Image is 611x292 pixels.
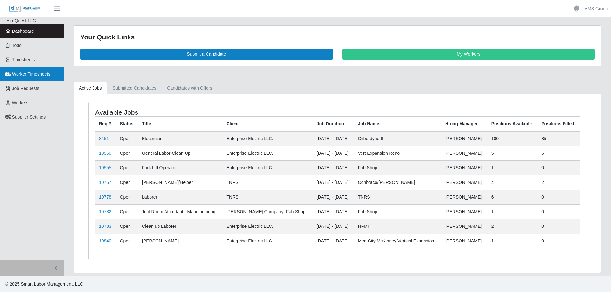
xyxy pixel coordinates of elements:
td: Open [116,204,138,219]
td: [PERSON_NAME]/Helper [138,175,223,190]
td: General Labor-Clean Up [138,146,223,160]
td: Open [116,234,138,248]
td: [PERSON_NAME] [441,146,488,160]
a: Submit a Candidate [80,49,333,60]
td: [DATE] - [DATE] [313,204,354,219]
td: [DATE] - [DATE] [313,234,354,248]
td: Open [116,219,138,234]
td: Open [116,190,138,204]
th: Hiring Manager [441,116,488,131]
a: 10550 [99,151,111,156]
td: Cyberdyne II [354,131,441,146]
td: Enterprise Electric LLC. [223,146,313,160]
a: 10782 [99,209,111,214]
td: TNRS [223,190,313,204]
td: [DATE] - [DATE] [313,175,354,190]
td: 1 [488,234,538,248]
td: 1 [488,204,538,219]
span: Timesheets [12,57,35,62]
th: Job Duration [313,116,354,131]
td: Clean up Laborer [138,219,223,234]
a: 10757 [99,180,111,185]
span: Worker Timesheets [12,71,50,77]
a: VMS Group [585,5,608,12]
td: Open [116,175,138,190]
a: Candidates with Offers [162,82,217,94]
td: [PERSON_NAME] Company- Fab Shop [223,204,313,219]
td: Enterprise Electric LLC. [223,234,313,248]
td: Enterprise Electric LLC. [223,131,313,146]
span: HireQuest LLC [6,18,36,23]
td: [DATE] - [DATE] [313,131,354,146]
img: SLM Logo [9,5,41,12]
td: Electrician [138,131,223,146]
td: Conbraco/[PERSON_NAME] [354,175,441,190]
td: 2 [537,175,580,190]
span: Todo [12,43,22,48]
td: [PERSON_NAME] [441,204,488,219]
td: 2 [488,219,538,234]
td: [DATE] - [DATE] [313,146,354,160]
th: Positions Filled [537,116,580,131]
th: Title [138,116,223,131]
td: [PERSON_NAME] [441,175,488,190]
td: 0 [537,219,580,234]
a: 10840 [99,238,111,243]
td: Laborer [138,190,223,204]
td: Open [116,160,138,175]
div: Your Quick Links [80,32,595,42]
td: [DATE] - [DATE] [313,160,354,175]
td: [PERSON_NAME] [138,234,223,248]
td: 5 [537,146,580,160]
td: 0 [537,160,580,175]
a: My Workers [342,49,595,60]
td: [DATE] - [DATE] [313,190,354,204]
td: Vert Expansion Reno [354,146,441,160]
span: Supplier Settings [12,114,46,119]
td: 100 [488,131,538,146]
td: 4 [488,175,538,190]
td: HFMI [354,219,441,234]
td: Fab Shop [354,160,441,175]
td: [PERSON_NAME] [441,219,488,234]
td: Open [116,131,138,146]
th: Req # [95,116,116,131]
td: Tool Room Attendant - Manufacturing [138,204,223,219]
h4: Available Jobs [95,108,291,116]
th: Client [223,116,313,131]
a: Submitted Candidates [107,82,162,94]
th: Status [116,116,138,131]
td: [PERSON_NAME] [441,160,488,175]
td: [DATE] - [DATE] [313,219,354,234]
td: 0 [537,234,580,248]
td: [PERSON_NAME] [441,131,488,146]
td: Fab Shop [354,204,441,219]
td: Enterprise Electric LLC. [223,219,313,234]
span: © 2025 Smart Labor Management, LLC [5,282,83,287]
td: 0 [537,190,580,204]
td: TNRS [354,190,441,204]
td: 85 [537,131,580,146]
a: Active Jobs [74,82,107,94]
td: 5 [488,146,538,160]
th: Job Name [354,116,441,131]
td: Enterprise Electric LLC. [223,160,313,175]
td: 0 [537,204,580,219]
td: 6 [488,190,538,204]
td: 1 [488,160,538,175]
td: [PERSON_NAME] [441,234,488,248]
a: 8451 [99,136,109,141]
td: TNRS [223,175,313,190]
td: [PERSON_NAME] [441,190,488,204]
a: 10783 [99,224,111,229]
td: Med City McKinney Vertical Expansion [354,234,441,248]
td: Fork Lift Operator [138,160,223,175]
a: 10778 [99,194,111,200]
span: Job Requests [12,86,39,91]
span: Workers [12,100,29,105]
span: Dashboard [12,29,34,34]
td: Open [116,146,138,160]
a: 10555 [99,165,111,170]
th: Positions Available [488,116,538,131]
